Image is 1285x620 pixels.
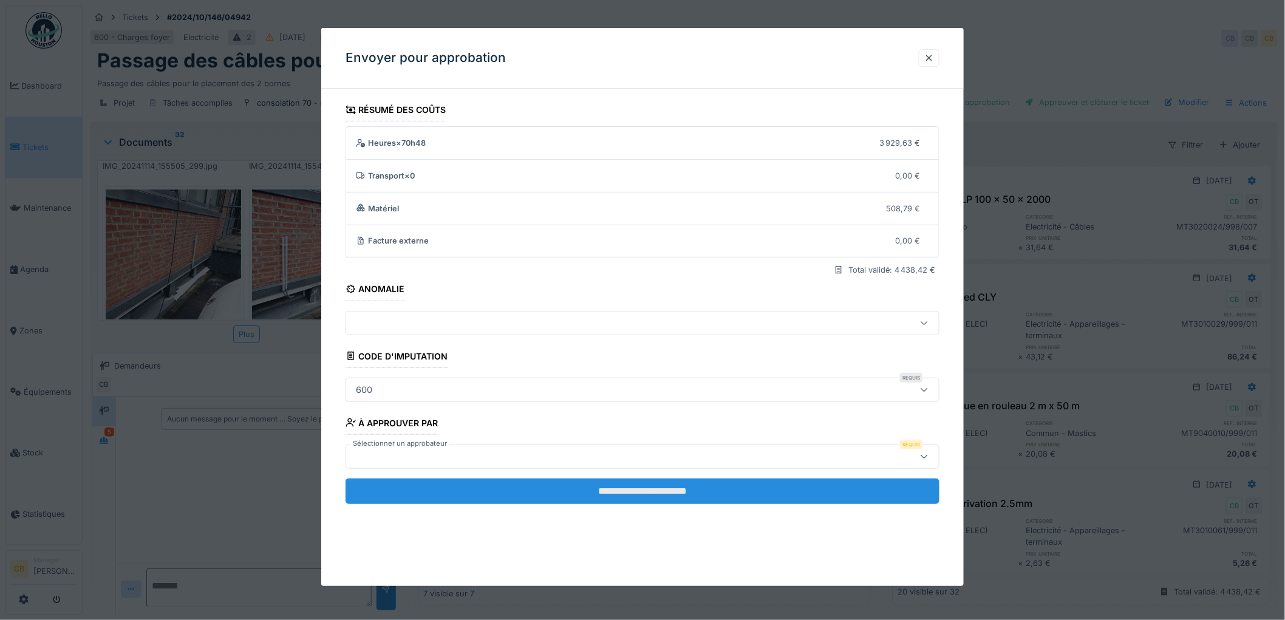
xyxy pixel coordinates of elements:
[346,101,446,121] div: Résumé des coûts
[346,50,506,66] h3: Envoyer pour approbation
[351,230,934,252] summary: Facture externe0,00 €
[895,170,920,182] div: 0,00 €
[356,235,886,247] div: Facture externe
[351,132,934,154] summary: Heures×70h483 929,63 €
[351,383,377,397] div: 600
[346,347,448,368] div: Code d'imputation
[356,202,877,214] div: Matériel
[895,235,920,247] div: 0,00 €
[351,197,934,220] summary: Matériel508,79 €
[346,280,405,301] div: Anomalie
[356,170,886,182] div: Transport × 0
[346,414,438,435] div: À approuver par
[879,137,920,149] div: 3 929,63 €
[351,165,934,187] summary: Transport×00,00 €
[350,438,449,449] label: Sélectionner un approbateur
[356,137,870,149] div: Heures × 70h48
[900,373,922,383] div: Requis
[886,202,920,214] div: 508,79 €
[848,264,935,276] div: Total validé: 4 438,42 €
[900,440,922,449] div: Requis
